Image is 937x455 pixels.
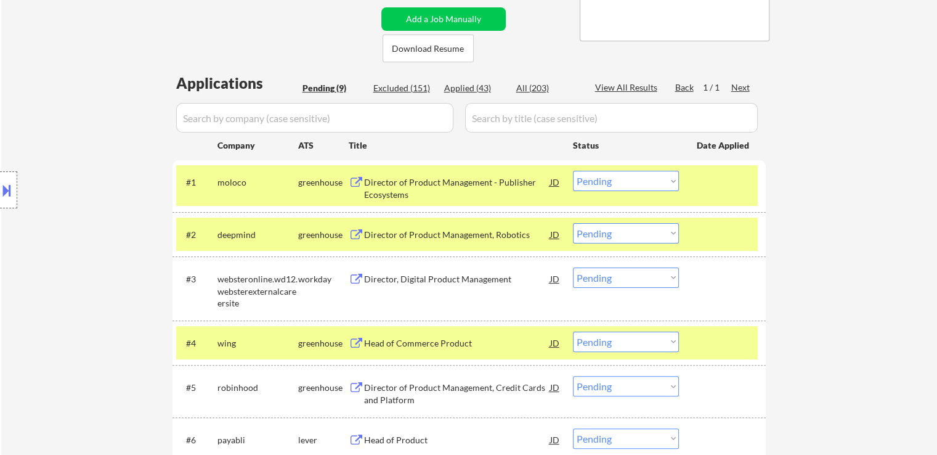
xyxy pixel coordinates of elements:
div: Date Applied [697,139,751,152]
div: JD [549,376,561,398]
div: Applied (43) [444,82,506,94]
div: JD [549,223,561,245]
div: #5 [186,382,208,394]
div: greenhouse [298,382,349,394]
div: Pending (9) [302,82,364,94]
div: JD [549,171,561,193]
div: moloco [217,176,298,189]
div: greenhouse [298,229,349,241]
div: Director of Product Management - Publisher Ecosystems [364,176,550,200]
div: JD [549,268,561,290]
div: Back [675,81,695,94]
div: JD [549,428,561,451]
div: payabli [217,434,298,446]
div: Director of Product Management, Credit Cards and Platform [364,382,550,406]
div: Status [573,134,679,156]
div: Title [349,139,561,152]
div: #6 [186,434,208,446]
div: robinhood [217,382,298,394]
div: JD [549,332,561,354]
div: Director of Product Management, Robotics [364,229,550,241]
div: wing [217,337,298,350]
div: Next [731,81,751,94]
div: Excluded (151) [373,82,435,94]
input: Search by title (case sensitive) [465,103,758,133]
div: #4 [186,337,208,350]
div: 1 / 1 [703,81,731,94]
div: ATS [298,139,349,152]
div: View All Results [595,81,661,94]
div: Director, Digital Product Management [364,273,550,285]
div: websteronline.wd12.websterexternalcareersite [217,273,298,309]
div: lever [298,434,349,446]
div: All (203) [516,82,578,94]
div: greenhouse [298,176,349,189]
div: Applications [176,76,298,91]
button: Add a Job Manually [381,7,506,31]
button: Download Resume [383,35,474,62]
div: deepmind [217,229,298,241]
div: Head of Commerce Product [364,337,550,350]
input: Search by company (case sensitive) [176,103,453,133]
div: Head of Product [364,434,550,446]
div: workday [298,273,349,285]
div: Company [217,139,298,152]
div: greenhouse [298,337,349,350]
